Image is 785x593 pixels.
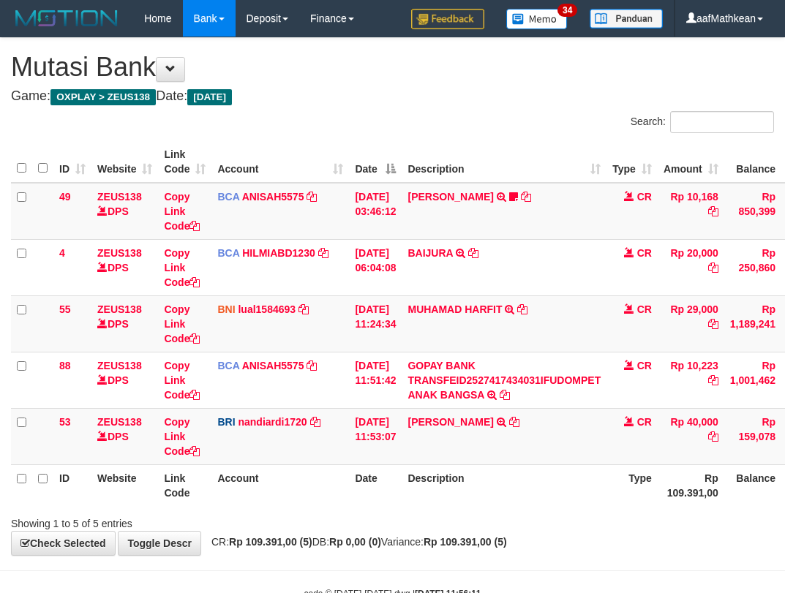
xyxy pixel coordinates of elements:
[606,464,658,506] th: Type
[411,9,484,29] img: Feedback.jpg
[50,89,156,105] span: OXPLAY > ZEUS138
[724,141,781,183] th: Balance
[349,295,402,352] td: [DATE] 11:24:34
[158,464,211,506] th: Link Code
[91,352,158,408] td: DPS
[402,141,606,183] th: Description: activate to sort column ascending
[468,247,478,259] a: Copy BAIJURA to clipboard
[59,416,71,428] span: 53
[53,141,91,183] th: ID: activate to sort column ascending
[500,389,510,401] a: Copy GOPAY BANK TRANSFEID2527417434031IFUDOMPET ANAK BANGSA to clipboard
[724,464,781,506] th: Balance
[637,416,652,428] span: CR
[407,360,601,401] a: GOPAY BANK TRANSFEID2527417434031IFUDOMPET ANAK BANGSA
[229,536,312,548] strong: Rp 109.391,00 (5)
[631,111,774,133] label: Search:
[97,416,142,428] a: ZEUS138
[724,408,781,464] td: Rp 159,078
[658,408,724,464] td: Rp 40,000
[349,352,402,408] td: [DATE] 11:51:42
[187,89,232,105] span: [DATE]
[11,53,774,82] h1: Mutasi Bank
[590,9,663,29] img: panduan.png
[307,191,317,203] a: Copy ANISAH5575 to clipboard
[407,303,502,315] a: MUHAMAD HARFIT
[658,352,724,408] td: Rp 10,223
[402,464,606,506] th: Description
[318,247,328,259] a: Copy HILMIABD1230 to clipboard
[606,141,658,183] th: Type: activate to sort column ascending
[349,464,402,506] th: Date
[59,360,71,371] span: 88
[53,464,91,506] th: ID
[97,247,142,259] a: ZEUS138
[11,531,116,556] a: Check Selected
[521,191,531,203] a: Copy INA PAUJANAH to clipboard
[242,360,304,371] a: ANISAH5575
[91,239,158,295] td: DPS
[506,9,568,29] img: Button%20Memo.svg
[59,191,71,203] span: 49
[204,536,507,548] span: CR: DB: Variance:
[242,191,304,203] a: ANISAH5575
[97,360,142,371] a: ZEUS138
[217,360,239,371] span: BCA
[658,464,724,506] th: Rp 109.391,00
[242,247,315,259] a: HILMIABD1230
[637,360,652,371] span: CR
[91,408,158,464] td: DPS
[238,303,296,315] a: lual1584693
[217,303,235,315] span: BNI
[164,416,200,457] a: Copy Link Code
[91,295,158,352] td: DPS
[724,239,781,295] td: Rp 250,860
[658,183,724,240] td: Rp 10,168
[217,247,239,259] span: BCA
[724,295,781,352] td: Rp 1,189,241
[11,510,316,531] div: Showing 1 to 5 of 5 entries
[708,318,718,330] a: Copy Rp 29,000 to clipboard
[708,205,718,217] a: Copy Rp 10,168 to clipboard
[164,247,200,288] a: Copy Link Code
[407,416,493,428] a: [PERSON_NAME]
[59,303,71,315] span: 55
[349,141,402,183] th: Date: activate to sort column descending
[637,191,652,203] span: CR
[424,536,507,548] strong: Rp 109.391,00 (5)
[217,191,239,203] span: BCA
[91,464,158,506] th: Website
[708,431,718,442] a: Copy Rp 40,000 to clipboard
[637,247,652,259] span: CR
[164,303,200,344] a: Copy Link Code
[91,183,158,240] td: DPS
[307,360,317,371] a: Copy ANISAH5575 to clipboard
[59,247,65,259] span: 4
[164,360,200,401] a: Copy Link Code
[349,183,402,240] td: [DATE] 03:46:12
[97,303,142,315] a: ZEUS138
[670,111,774,133] input: Search:
[509,416,519,428] a: Copy BASILIUS CHARL to clipboard
[658,295,724,352] td: Rp 29,000
[97,191,142,203] a: ZEUS138
[310,416,320,428] a: Copy nandiardi1720 to clipboard
[118,531,201,556] a: Toggle Descr
[91,141,158,183] th: Website: activate to sort column ascending
[658,141,724,183] th: Amount: activate to sort column ascending
[349,239,402,295] td: [DATE] 06:04:08
[517,303,527,315] a: Copy MUHAMAD HARFIT to clipboard
[11,89,774,104] h4: Game: Date:
[238,416,307,428] a: nandiardi1720
[329,536,381,548] strong: Rp 0,00 (0)
[658,239,724,295] td: Rp 20,000
[11,7,122,29] img: MOTION_logo.png
[637,303,652,315] span: CR
[298,303,309,315] a: Copy lual1584693 to clipboard
[211,141,349,183] th: Account: activate to sort column ascending
[724,352,781,408] td: Rp 1,001,462
[708,374,718,386] a: Copy Rp 10,223 to clipboard
[349,408,402,464] td: [DATE] 11:53:07
[557,4,577,17] span: 34
[724,183,781,240] td: Rp 850,399
[407,247,453,259] a: BAIJURA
